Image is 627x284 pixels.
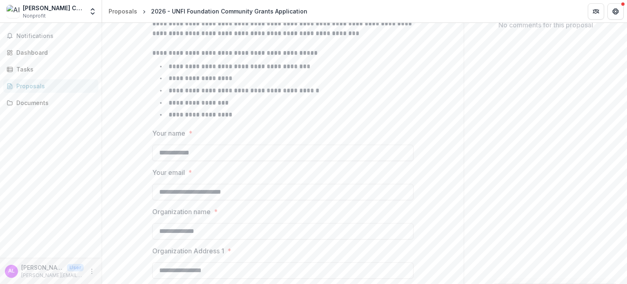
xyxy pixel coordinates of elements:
div: Proposals [16,82,92,90]
a: Proposals [3,79,98,93]
button: Get Help [607,3,624,20]
p: [PERSON_NAME][EMAIL_ADDRESS][DOMAIN_NAME] [21,272,84,279]
p: [PERSON_NAME] [21,263,64,272]
p: No comments for this proposal [498,20,593,30]
div: Dashboard [16,48,92,57]
img: Alta Community [7,5,20,18]
button: Notifications [3,29,98,42]
div: 2026 - UNFI Foundation Community Grants Application [151,7,307,16]
a: Dashboard [3,46,98,59]
span: Nonprofit [23,12,46,20]
span: Notifications [16,33,95,40]
button: Open entity switcher [87,3,98,20]
button: More [87,266,97,276]
div: Asher Landau [8,268,15,274]
a: Documents [3,96,98,110]
button: Partners [588,3,604,20]
div: [PERSON_NAME] Community [23,4,84,12]
a: Proposals [105,5,140,17]
p: User [67,264,84,271]
p: Your email [152,168,185,177]
p: Organization Address 1 [152,246,224,256]
div: Documents [16,98,92,107]
div: Tasks [16,65,92,74]
nav: breadcrumb [105,5,311,17]
p: Organization name [152,207,211,217]
a: Tasks [3,63,98,76]
div: Proposals [109,7,137,16]
p: Your name [152,128,185,138]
